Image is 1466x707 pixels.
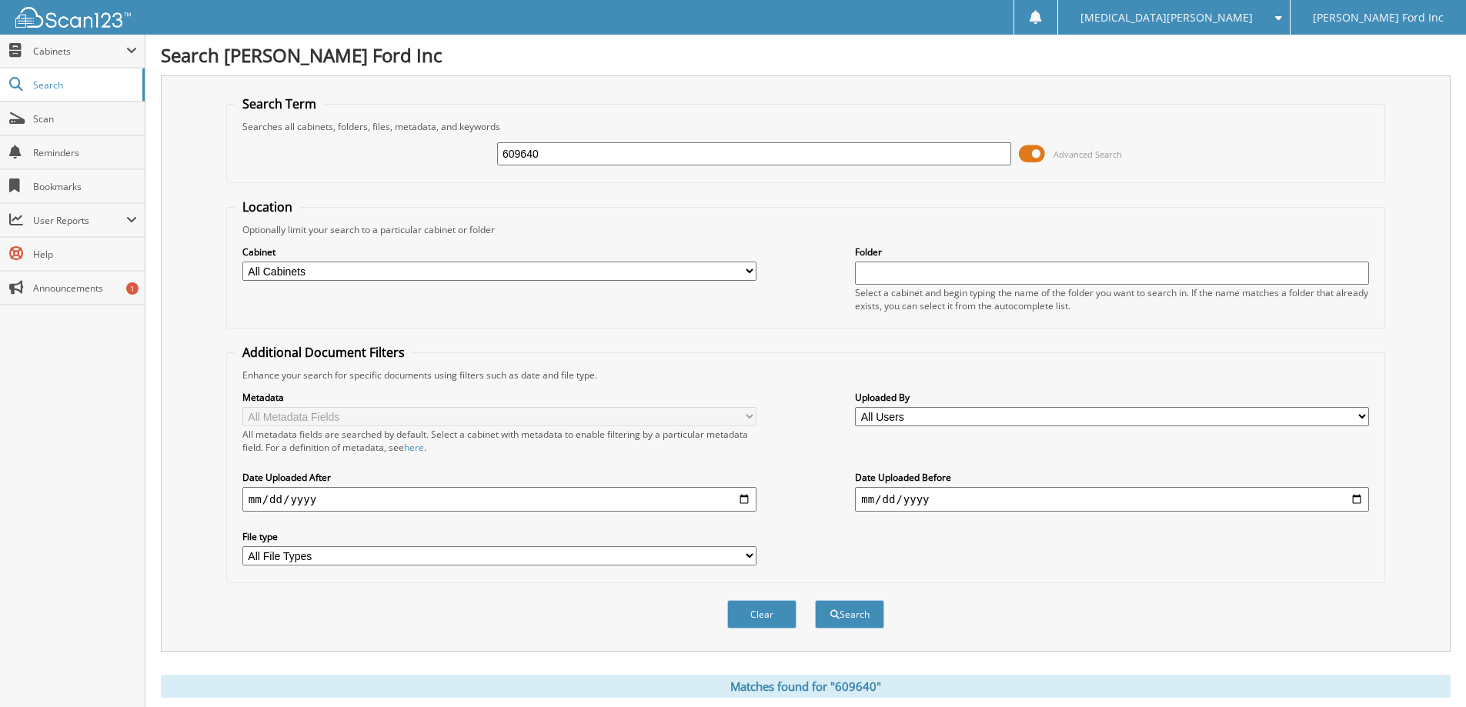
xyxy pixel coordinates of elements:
[235,198,300,215] legend: Location
[855,391,1369,404] label: Uploaded By
[242,245,756,258] label: Cabinet
[855,487,1369,512] input: end
[33,78,135,92] span: Search
[1080,13,1253,22] span: [MEDICAL_DATA][PERSON_NAME]
[242,428,756,454] div: All metadata fields are searched by default. Select a cabinet with metadata to enable filtering b...
[1313,13,1444,22] span: [PERSON_NAME] Ford Inc
[235,120,1377,133] div: Searches all cabinets, folders, files, metadata, and keywords
[855,245,1369,258] label: Folder
[33,146,137,159] span: Reminders
[242,487,756,512] input: start
[235,369,1377,382] div: Enhance your search for specific documents using filters such as date and file type.
[727,600,796,629] button: Clear
[242,391,756,404] label: Metadata
[815,600,884,629] button: Search
[33,248,137,261] span: Help
[161,42,1451,68] h1: Search [PERSON_NAME] Ford Inc
[242,530,756,543] label: File type
[404,441,424,454] a: here
[33,282,137,295] span: Announcements
[235,344,412,361] legend: Additional Document Filters
[161,675,1451,698] div: Matches found for "609640"
[235,95,324,112] legend: Search Term
[235,223,1377,236] div: Optionally limit your search to a particular cabinet or folder
[242,471,756,484] label: Date Uploaded After
[33,112,137,125] span: Scan
[15,7,131,28] img: scan123-logo-white.svg
[855,471,1369,484] label: Date Uploaded Before
[33,180,137,193] span: Bookmarks
[33,214,126,227] span: User Reports
[1054,148,1122,160] span: Advanced Search
[126,282,139,295] div: 1
[33,45,126,58] span: Cabinets
[855,286,1369,312] div: Select a cabinet and begin typing the name of the folder you want to search in. If the name match...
